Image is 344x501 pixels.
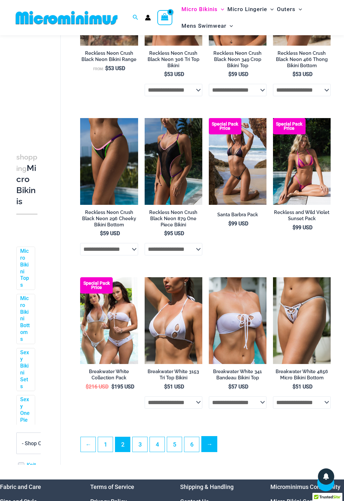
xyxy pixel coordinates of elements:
h2: Breakwater White 341 Bandeau Bikini Top [209,369,266,381]
h2: Breakwater White 3153 Tri Top Bikini [145,369,202,381]
bdi: 53 USD [105,65,125,71]
h2: Reckless Neon Crush Black Neon 306 Tri Top Bikini [145,50,202,68]
a: Breakwater White Collection Pack [80,369,138,383]
a: Shipping & Handling [180,483,234,490]
a: Page 4 [150,437,165,452]
a: Breakwater White 341 Top 01Breakwater White 341 Top 4956 Shorts 06Breakwater White 341 Top 4956 S... [209,277,266,364]
h2: Santa Barbra Pack [209,212,266,218]
nav: Product Pagination [80,436,331,456]
span: $ [105,65,108,71]
a: Page 3 [133,437,147,452]
b: Special Pack Price [80,281,113,290]
span: $ [228,384,231,390]
img: Santa Barbra Purple Turquoise 305 Top 4118 Bottom 09v2 [209,118,266,205]
a: → [202,436,217,452]
bdi: 53 USD [164,71,184,77]
a: Mens SwimwearMenu ToggleMenu Toggle [180,18,235,34]
span: Menu Toggle [226,18,233,34]
a: Reckless Neon Crush Black Neon 306 Tri Top Bikini [145,50,202,71]
span: Menu Toggle [267,1,274,18]
a: Breakwater White 4856 Micro Bikini Bottom [273,369,331,383]
a: Reckless Neon Crush Black Neon 879 One Piece 01Reckless Neon Crush Black Neon 879 One Piece 09Rec... [145,118,202,205]
bdi: 57 USD [228,384,248,390]
a: Santa Barbra Pack [209,212,266,220]
a: Breakwater White 341 Bandeau Bikini Top [209,369,266,383]
h2: Breakwater White 4856 Micro Bikini Bottom [273,369,331,381]
span: Micro Bikinis [181,1,218,18]
span: Menu Toggle [295,1,302,18]
span: $ [228,71,231,77]
img: Reckless and Wild Violet Sunset 306 Top 466 Bottom 06 [273,118,331,205]
img: Breakwater White 341 Top 01 [209,277,266,364]
iframe: TrustedSite Certified [16,0,75,131]
span: shopping [16,153,37,173]
a: Reckless Neon Crush Black Neon 879 One Piece Bikini [145,209,202,230]
bdi: 51 USD [164,384,184,390]
span: Page 2 [115,437,130,452]
span: - Shop Color [22,440,50,447]
a: Collection Pack (5) Breakwater White 341 Top 4956 Shorts 08Breakwater White 341 Top 4956 Shorts 08 [80,277,138,364]
h2: Reckless Neon Crush Black Neon 879 One Piece Bikini [145,209,202,228]
h2: Reckless Neon Crush Black Neon 349 Crop Bikini Top [209,50,266,68]
a: Reckless Neon Crush Black Neon Bikini Range [80,50,138,65]
span: $ [111,384,114,390]
span: Outers [277,1,295,18]
a: Reckless Neon Crush Black Neon 296 Cheeky Bikini Bottom [80,209,138,230]
span: $ [164,230,167,236]
a: Reckless Neon Crush Black Neon 349 Crop Bikini Top [209,50,266,71]
img: Breakwater White 3153 Top 01 [145,277,202,364]
a: Reckless Neon Crush Black Neon 296 Cheeky 02Reckless Neon Crush Black Neon 296 Cheeky 01Reckless ... [80,118,138,205]
a: Santa Barbra Purple Turquoise 305 Top 4118 Bottom 09v2 Santa Barbra Purple Turquoise 305 Top 4118... [209,118,266,205]
a: Reckless and Wild Violet Sunset 306 Top 466 Bottom 06 Reckless and Wild Violet Sunset 306 Top 466... [273,118,331,205]
span: $ [164,384,167,390]
span: $ [293,71,295,77]
a: OutersMenu ToggleMenu Toggle [275,1,304,18]
h2: Reckless and Wild Violet Sunset Pack [273,209,331,221]
h2: Breakwater White Collection Pack [80,369,138,381]
a: View Shopping Cart, empty [157,10,172,25]
bdi: 99 USD [228,220,248,227]
a: Breakwater White 3153 Tri Top Bikini [145,369,202,383]
a: Micro LingerieMenu ToggleMenu Toggle [226,1,275,18]
bdi: 99 USD [293,224,312,231]
a: Micro Bikini Bottoms [20,295,30,343]
a: Sexy One Piece Monokinis [20,396,30,450]
b: Special Pack Price [273,122,306,130]
img: MM SHOP LOGO FLAT [13,10,120,25]
a: Page 6 [184,437,199,452]
span: $ [293,224,295,231]
a: Page 1 [98,437,113,452]
a: Terms of Service [90,483,134,490]
a: Micro Bikini Tops [20,248,30,289]
h2: Reckless Neon Crush Black Neon 296 Cheeky Bikini Bottom [80,209,138,228]
bdi: 53 USD [293,71,312,77]
span: Menu Toggle [218,1,224,18]
bdi: 216 USD [86,384,108,390]
span: $ [86,384,89,390]
bdi: 95 USD [164,230,184,236]
a: ← [81,437,95,452]
a: Sexy Bikini Sets [20,349,30,390]
span: Mens Swimwear [181,18,226,34]
span: $ [100,230,103,236]
h3: Micro Bikinis [16,151,37,207]
a: Search icon link [133,14,138,22]
a: Micro BikinisMenu ToggleMenu Toggle [180,1,226,18]
a: Reckless and Wild Violet Sunset Pack [273,209,331,224]
a: Microminimus Community [270,483,340,490]
h2: Reckless Neon Crush Black Neon 466 Thong Bikini Bottom [273,50,331,68]
span: $ [228,220,231,227]
bdi: 59 USD [228,71,248,77]
bdi: 59 USD [100,230,120,236]
img: Collection Pack (5) [80,277,138,364]
span: From: [93,67,104,71]
img: Reckless Neon Crush Black Neon 879 One Piece 01 [145,118,202,205]
span: - Shop Color [16,433,62,454]
bdi: 195 USD [111,384,134,390]
a: Breakwater White 4856 Micro Bottom 01Breakwater White 3153 Top 4856 Micro Bottom 06Breakwater Whi... [273,277,331,364]
img: Reckless Neon Crush Black Neon 296 Cheeky 02 [80,118,138,205]
a: Reckless Neon Crush Black Neon 466 Thong Bikini Bottom [273,50,331,71]
span: - Shop Color [17,433,62,454]
bdi: 51 USD [293,384,312,390]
